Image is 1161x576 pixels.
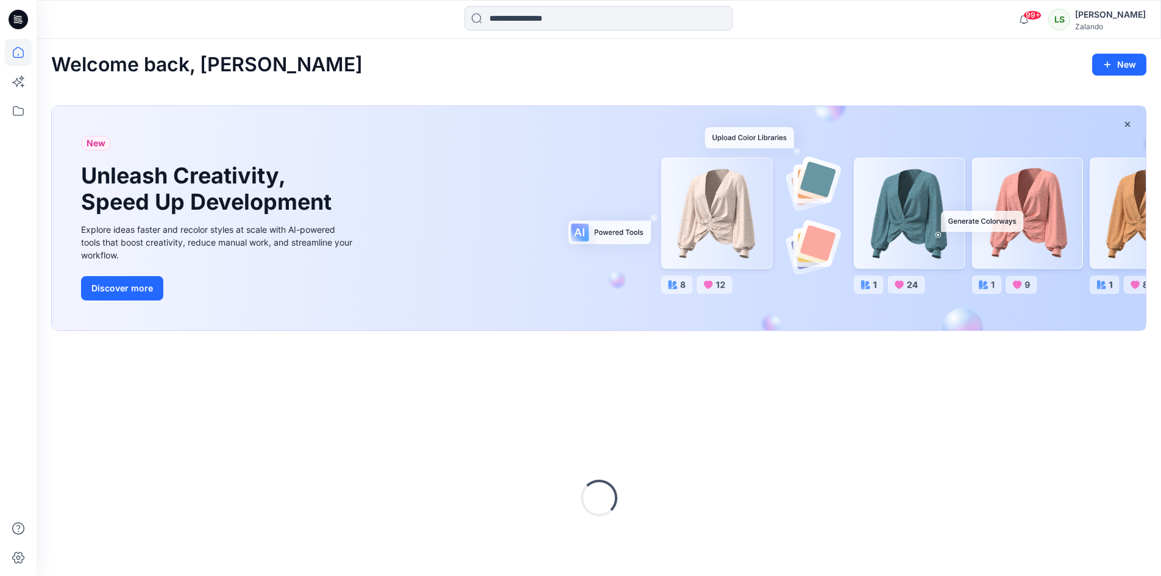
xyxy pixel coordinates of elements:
[1075,7,1146,22] div: [PERSON_NAME]
[1092,54,1146,76] button: New
[81,276,163,300] button: Discover more
[87,136,105,151] span: New
[81,276,355,300] a: Discover more
[81,223,355,261] div: Explore ideas faster and recolor styles at scale with AI-powered tools that boost creativity, red...
[1048,9,1070,30] div: LS
[51,54,363,76] h2: Welcome back, [PERSON_NAME]
[1023,10,1042,20] span: 99+
[81,163,337,215] h1: Unleash Creativity, Speed Up Development
[1075,22,1146,31] div: Zalando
